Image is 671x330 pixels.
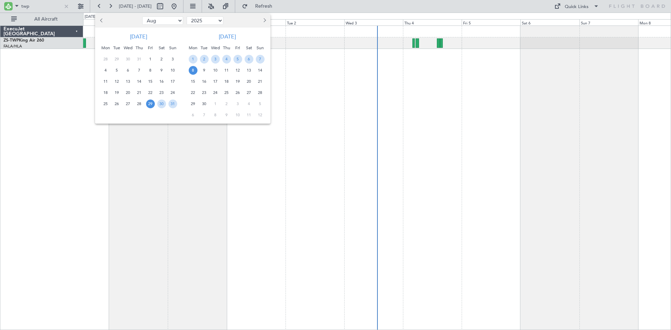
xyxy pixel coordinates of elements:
span: 28 [135,100,144,108]
span: 13 [124,77,132,86]
span: 4 [245,100,253,108]
div: 4-10-2025 [243,98,254,109]
div: 24-9-2025 [210,87,221,98]
div: 9-10-2025 [221,109,232,120]
div: 12-8-2025 [111,76,122,87]
div: Thu [221,42,232,53]
div: 24-8-2025 [167,87,178,98]
span: 30 [157,100,166,108]
div: 30-9-2025 [199,98,210,109]
div: 19-8-2025 [111,87,122,98]
div: 17-8-2025 [167,76,178,87]
span: 18 [101,88,110,97]
span: 11 [101,77,110,86]
div: 2-9-2025 [199,53,210,65]
span: 17 [168,77,177,86]
div: 11-10-2025 [243,109,254,120]
div: 15-8-2025 [145,76,156,87]
div: 30-7-2025 [122,53,134,65]
span: 29 [146,100,155,108]
div: 6-9-2025 [243,53,254,65]
span: 10 [233,111,242,119]
div: 22-8-2025 [145,87,156,98]
div: Sat [156,42,167,53]
div: 23-8-2025 [156,87,167,98]
div: 2-10-2025 [221,98,232,109]
div: 31-8-2025 [167,98,178,109]
span: 2 [200,55,209,64]
span: 12 [233,66,242,75]
div: 10-10-2025 [232,109,243,120]
button: Next month [260,15,268,26]
div: 4-9-2025 [221,53,232,65]
div: 3-8-2025 [167,53,178,65]
span: 31 [135,55,144,64]
div: 1-9-2025 [187,53,199,65]
span: 31 [168,100,177,108]
span: 4 [222,55,231,64]
span: 16 [157,77,166,86]
span: 25 [101,100,110,108]
span: 11 [222,66,231,75]
span: 21 [256,77,265,86]
div: 17-9-2025 [210,76,221,87]
span: 20 [245,77,253,86]
span: 7 [200,111,209,119]
div: Mon [187,42,199,53]
div: 1-10-2025 [210,98,221,109]
div: 20-8-2025 [122,87,134,98]
div: 16-9-2025 [199,76,210,87]
div: 10-9-2025 [210,65,221,76]
div: 28-9-2025 [254,87,266,98]
span: 22 [189,88,197,97]
div: 14-8-2025 [134,76,145,87]
div: 31-7-2025 [134,53,145,65]
div: Tue [111,42,122,53]
div: 5-10-2025 [254,98,266,109]
div: 20-9-2025 [243,76,254,87]
span: 17 [211,77,220,86]
span: 18 [222,77,231,86]
div: Tue [199,42,210,53]
span: 23 [157,88,166,97]
div: Wed [122,42,134,53]
div: Fri [145,42,156,53]
span: 19 [233,77,242,86]
span: 20 [124,88,132,97]
span: 6 [124,66,132,75]
span: 2 [157,55,166,64]
div: Sat [243,42,254,53]
div: 7-8-2025 [134,65,145,76]
span: 5 [256,100,265,108]
span: 12 [256,111,265,119]
button: Previous month [98,15,106,26]
div: 3-10-2025 [232,98,243,109]
div: 16-8-2025 [156,76,167,87]
div: 21-8-2025 [134,87,145,98]
div: 6-8-2025 [122,65,134,76]
span: 24 [168,88,177,97]
div: 12-10-2025 [254,109,266,120]
div: 11-8-2025 [100,76,111,87]
div: Fri [232,42,243,53]
span: 13 [245,66,253,75]
div: 23-9-2025 [199,87,210,98]
div: 29-9-2025 [187,98,199,109]
span: 21 [135,88,144,97]
select: Select month [142,16,183,25]
div: 2-8-2025 [156,53,167,65]
span: 16 [200,77,209,86]
div: 9-9-2025 [199,65,210,76]
div: 21-9-2025 [254,76,266,87]
span: 6 [245,55,253,64]
div: 28-7-2025 [100,53,111,65]
div: 28-8-2025 [134,98,145,109]
div: 25-8-2025 [100,98,111,109]
span: 22 [146,88,155,97]
div: 30-8-2025 [156,98,167,109]
span: 29 [189,100,197,108]
div: 12-9-2025 [232,65,243,76]
div: 10-8-2025 [167,65,178,76]
div: 18-9-2025 [221,76,232,87]
span: 19 [113,88,121,97]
